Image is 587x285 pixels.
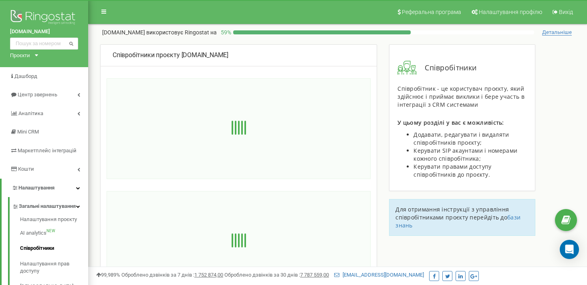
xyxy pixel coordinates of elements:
[146,29,217,36] span: використовує Ringostat на
[113,51,365,60] div: [DOMAIN_NAME]
[17,129,39,135] span: Mini CRM
[19,203,76,210] span: Загальні налаштування
[224,272,329,278] span: Оброблено дзвінків за 30 днів :
[479,9,542,15] span: Налаштування профілю
[559,9,573,15] span: Вихід
[102,28,217,36] p: [DOMAIN_NAME]
[2,179,88,197] a: Налаштування
[10,52,30,59] div: Проєкти
[217,28,233,36] p: 59 %
[194,272,223,278] u: 1 752 874,00
[414,163,491,178] span: Керувати правами доступу співробітників до проєкту.
[12,197,88,213] a: Загальні налаштування
[414,131,509,146] span: Додавати, редагувати і видаляти співробітників проєкту;
[18,185,54,191] span: Налаштування
[20,225,88,241] a: AI analyticsNEW
[414,147,517,162] span: Керувати SIP акаунтами і номерами кожного співробітника;
[300,272,329,278] u: 7 787 559,00
[96,272,120,278] span: 99,989%
[402,9,461,15] span: Реферальна програма
[397,119,504,126] span: У цьому розділі у вас є можливість:
[334,272,424,278] a: [EMAIL_ADDRESS][DOMAIN_NAME]
[10,8,78,28] img: Ringostat logo
[20,256,88,279] a: Налаштування прав доступу
[395,213,520,229] a: бази знань
[10,38,78,50] input: Пошук за номером
[14,73,37,79] span: Дашборд
[18,166,34,172] span: Кошти
[417,63,476,73] span: Співробітники
[18,92,57,98] span: Центр звернень
[18,147,77,153] span: Маркетплейс інтеграцій
[395,205,509,221] span: Для отримання інструкції з управління співробітниками проєкту перейдіть до
[10,28,78,36] a: [DOMAIN_NAME]
[397,85,524,108] span: Співробітник - це користувач проєкту, який здійснює і приймає виклики і бере участь в інтеграції ...
[560,240,579,259] div: Open Intercom Messenger
[542,29,572,36] span: Детальніше
[20,216,88,226] a: Налаштування проєкту
[113,51,180,59] span: Співробітники проєкту
[20,241,88,257] a: Співробітники
[18,110,43,116] span: Аналiтика
[121,272,223,278] span: Оброблено дзвінків за 7 днів :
